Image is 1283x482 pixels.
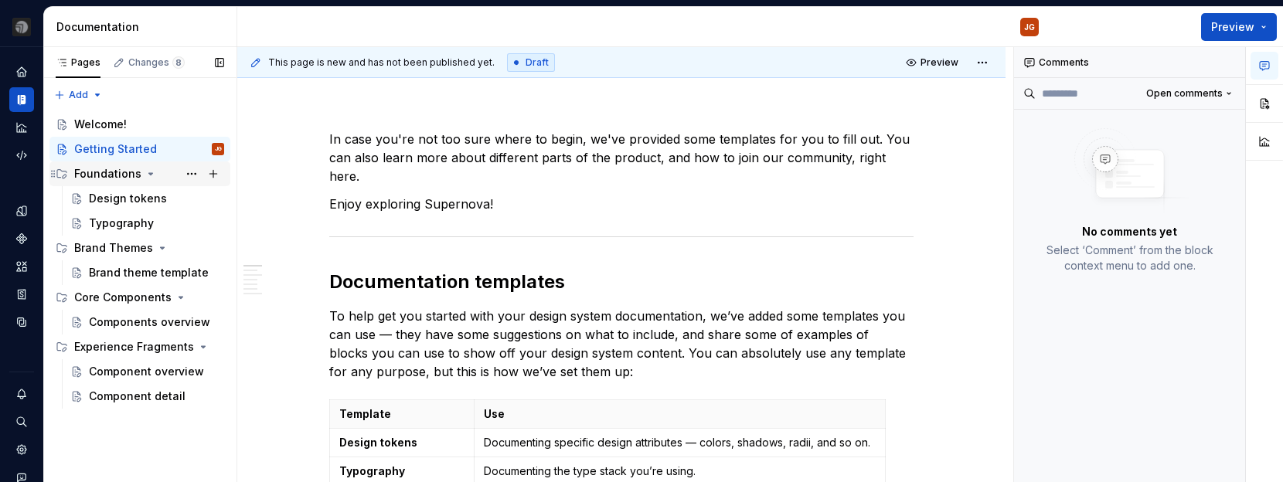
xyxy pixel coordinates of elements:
[64,359,230,384] a: Component overview
[1139,83,1239,104] button: Open comments
[921,56,958,69] span: Preview
[329,195,914,213] p: Enjoy exploring Supernova!
[9,382,34,406] button: Notifications
[49,84,107,106] button: Add
[49,137,230,161] a: Getting StartedJG
[89,265,209,280] div: Brand theme template
[9,199,34,223] a: Design tokens
[56,19,230,35] div: Documentation
[49,161,230,186] div: Foundations
[901,52,965,73] button: Preview
[89,364,204,379] div: Component overview
[128,56,185,69] div: Changes
[339,464,405,477] strong: Typography
[9,59,34,84] a: Home
[74,240,153,256] div: Brand Themes
[89,191,167,206] div: Design tokens
[1211,19,1254,35] span: Preview
[9,310,34,334] a: Data sources
[74,290,172,305] div: Core Components
[12,18,31,36] img: 3ce36157-9fde-47d2-9eb8-fa8ebb961d3d.png
[526,56,549,69] span: Draft
[49,112,230,137] a: Welcome!
[1014,47,1245,78] div: Comments
[74,339,194,355] div: Experience Fragments
[1082,224,1177,239] p: No comments yet
[49,112,230,409] div: Page tree
[1033,243,1227,273] p: Select ‘Comment’ from the block context menu to add one.
[89,389,185,404] div: Component detail
[268,56,495,69] span: This page is new and has not been published yet.
[64,186,230,211] a: Design tokens
[9,143,34,168] a: Code automation
[484,463,875,479] p: Documenting the type stack you’re using.
[215,141,222,157] div: JG
[9,282,34,307] a: Storybook stories
[1201,13,1277,41] button: Preview
[64,384,230,409] a: Component detail
[9,409,34,434] button: Search ⌘K
[49,285,230,310] div: Core Components
[69,89,88,101] span: Add
[484,435,875,450] p: Documenting specific design attributes — colors, shadows, radii, and so on.
[329,270,914,294] h2: Documentation templates
[64,211,230,236] a: Typography
[74,117,127,132] div: Welcome!
[172,56,185,69] span: 8
[64,310,230,334] a: Components overview
[329,307,914,381] p: To help get you started with your design system documentation, we’ve added some templates you can...
[1146,87,1223,100] span: Open comments
[1024,21,1035,33] div: JG
[9,437,34,462] a: Settings
[329,130,914,185] p: In case you're not too sure where to begin, we've provided some templates for you to fill out. Yo...
[49,236,230,260] div: Brand Themes
[9,254,34,279] a: Assets
[89,216,154,231] div: Typography
[74,166,141,182] div: Foundations
[339,436,417,449] strong: Design tokens
[74,141,157,157] div: Getting Started
[9,87,34,112] a: Documentation
[64,260,230,285] a: Brand theme template
[9,226,34,251] a: Components
[9,115,34,140] a: Analytics
[484,406,875,422] p: Use
[339,406,465,422] p: Template
[89,314,210,330] div: Components overview
[49,334,230,359] div: Experience Fragments
[56,56,100,69] div: Pages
